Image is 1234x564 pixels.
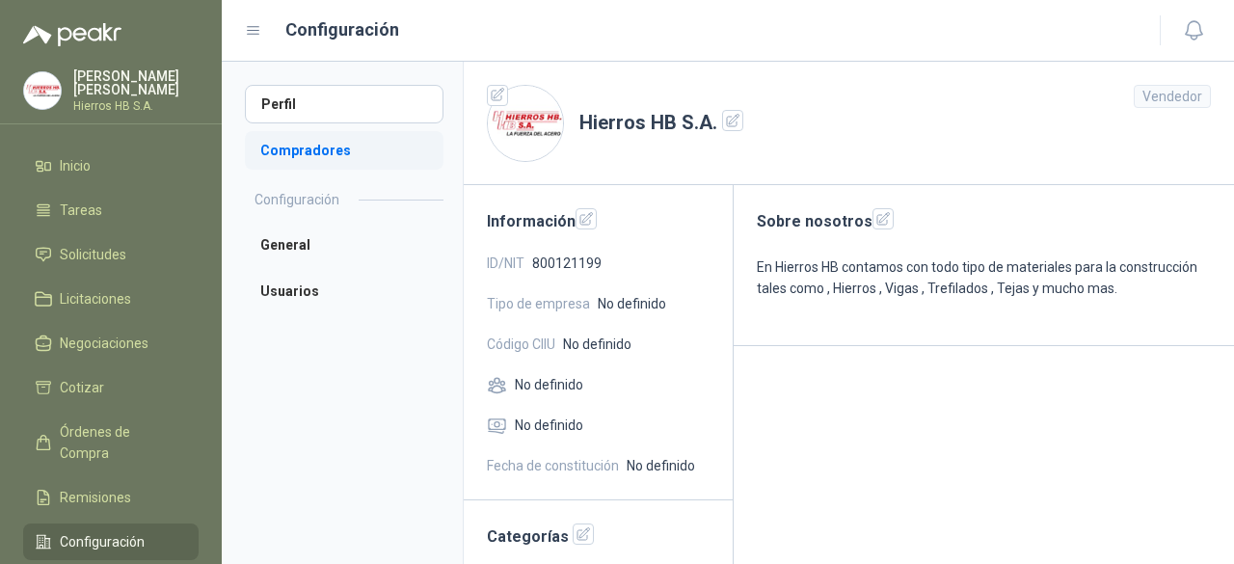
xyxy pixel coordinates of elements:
[598,293,666,314] span: No definido
[487,208,710,233] h2: Información
[515,415,583,436] span: No definido
[1134,85,1211,108] div: Vendedor
[60,244,126,265] span: Solicitudes
[515,374,583,395] span: No definido
[23,479,199,516] a: Remisiones
[60,288,131,309] span: Licitaciones
[23,369,199,406] a: Cotizar
[757,256,1211,299] p: En Hierros HB contamos con todo tipo de materiales para la construcción tales como , Hierros , Vi...
[23,524,199,560] a: Configuración
[60,333,148,354] span: Negociaciones
[23,236,199,273] a: Solicitudes
[285,16,399,43] h1: Configuración
[245,226,443,264] a: General
[579,108,743,138] h1: Hierros HB S.A.
[23,148,199,184] a: Inicio
[23,325,199,362] a: Negociaciones
[245,85,443,123] a: Perfil
[73,69,199,96] p: [PERSON_NAME] [PERSON_NAME]
[487,293,590,314] span: Tipo de empresa
[60,421,180,464] span: Órdenes de Compra
[487,253,524,274] span: ID/NIT
[757,208,1211,233] h2: Sobre nosotros
[23,414,199,471] a: Órdenes de Compra
[23,23,121,46] img: Logo peakr
[245,272,443,310] a: Usuarios
[487,524,710,549] h2: Categorías
[23,281,199,317] a: Licitaciones
[60,531,145,552] span: Configuración
[487,334,555,355] span: Código CIIU
[532,253,602,274] span: 800121199
[563,334,631,355] span: No definido
[60,155,91,176] span: Inicio
[23,192,199,228] a: Tareas
[255,189,339,210] h2: Configuración
[488,86,563,161] img: Company Logo
[60,487,131,508] span: Remisiones
[60,377,104,398] span: Cotizar
[245,131,443,170] a: Compradores
[24,72,61,109] img: Company Logo
[627,455,695,476] span: No definido
[487,455,619,476] span: Fecha de constitución
[73,100,199,112] p: Hierros HB S.A.
[60,200,102,221] span: Tareas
